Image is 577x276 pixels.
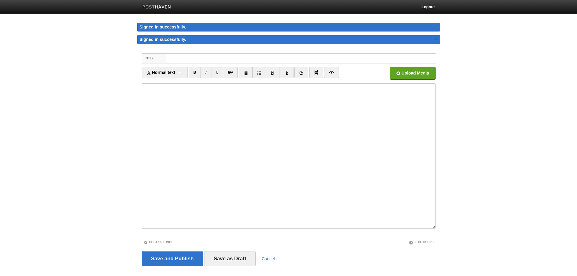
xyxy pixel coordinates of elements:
[140,37,186,42] span: Signed in successfully.
[189,67,201,78] a: CTRL+B
[294,67,308,78] a: Insert link
[252,67,266,78] a: Ordered list
[239,67,253,78] a: Unordered list
[137,23,440,32] div: Signed in successfully.
[309,67,323,78] a: Insert Read More
[314,70,318,75] img: pagebreak-icon.png
[409,241,434,244] a: Editor Tips
[266,67,280,78] a: Outdent
[147,70,175,75] span: Normal text
[324,67,339,78] a: Edit HTML
[262,256,275,261] a: Cancel
[204,251,256,266] input: Save as Draft
[142,54,166,63] label: Title
[433,35,439,43] a: ×
[201,67,211,78] a: CTRL+I
[211,67,224,78] a: CTRL+U
[144,241,174,244] a: Post Settings
[228,70,233,75] del: Str
[142,251,203,266] input: Save and Publish
[280,67,293,78] a: Indent
[142,5,171,10] img: Posthaven-bar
